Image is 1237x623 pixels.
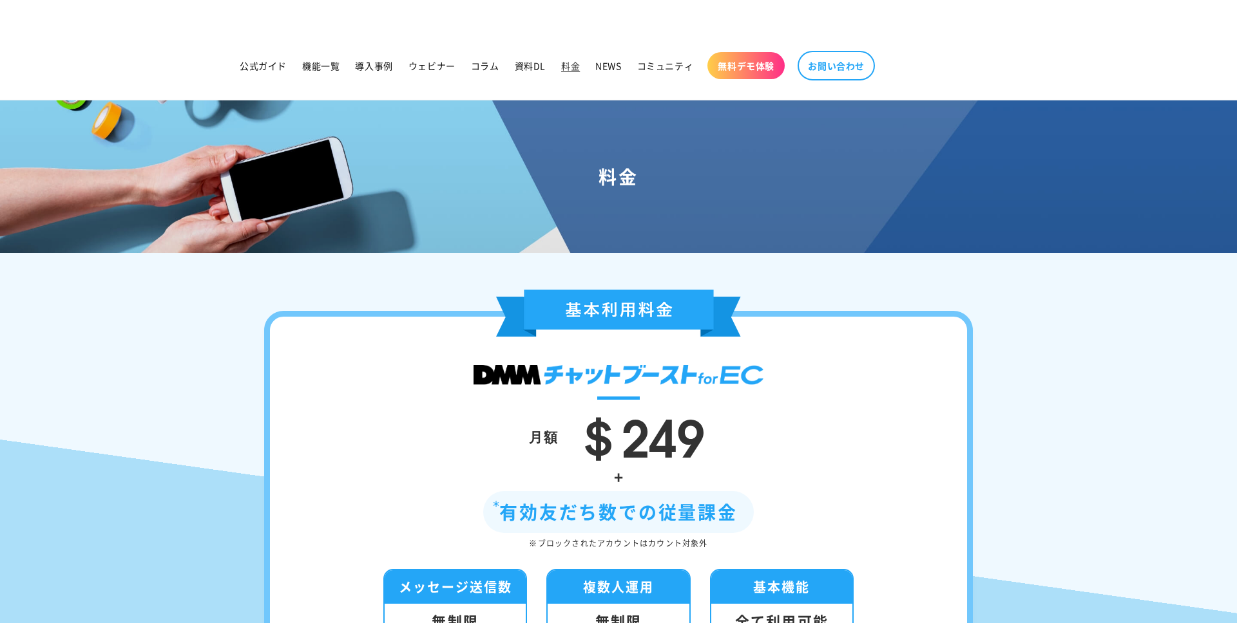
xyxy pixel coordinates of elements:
[798,51,875,80] a: お問い合わせ
[240,60,287,71] span: 公式ガイド
[553,52,588,79] a: 料金
[483,491,754,533] div: 有効友だち数での従量課金
[572,396,705,472] span: ＄249
[561,60,580,71] span: 料金
[707,52,785,79] a: 無料デモ体験
[507,52,553,79] a: 資料DL
[347,52,400,79] a: 導入事例
[529,424,559,449] div: 月額
[355,60,392,71] span: 導入事例
[309,536,928,550] div: ※ブロックされたアカウントはカウント対象外
[474,365,763,385] img: DMMチャットブースト
[637,60,694,71] span: コミュニティ
[232,52,294,79] a: 公式ガイド
[496,290,741,337] img: 基本利用料金
[548,570,689,604] div: 複数人運用
[718,60,774,71] span: 無料デモ体験
[463,52,507,79] a: コラム
[385,570,526,604] div: メッセージ送信数
[711,570,852,604] div: 基本機能
[15,165,1222,188] h1: 料金
[408,60,455,71] span: ウェビナー
[294,52,347,79] a: 機能一覧
[629,52,702,79] a: コミュニティ
[401,52,463,79] a: ウェビナー
[515,60,546,71] span: 資料DL
[309,463,928,490] div: +
[471,60,499,71] span: コラム
[588,52,629,79] a: NEWS
[808,60,865,71] span: お問い合わせ
[302,60,340,71] span: 機能一覧
[595,60,621,71] span: NEWS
